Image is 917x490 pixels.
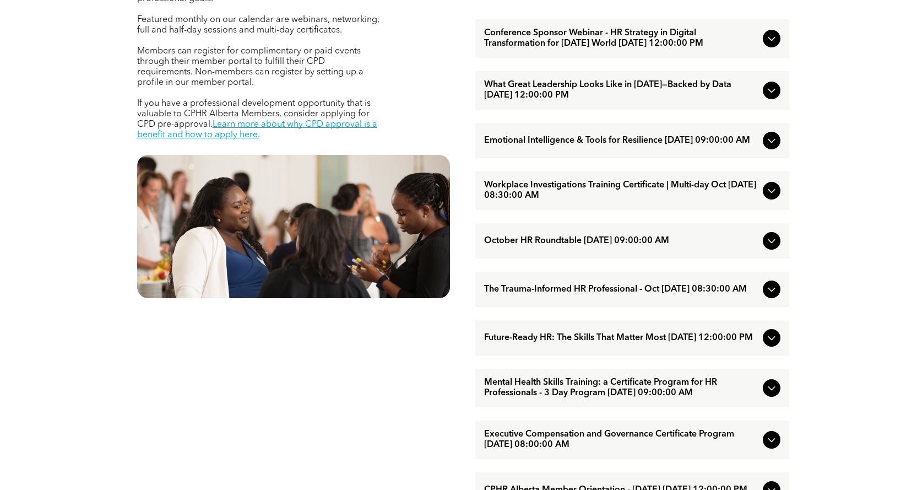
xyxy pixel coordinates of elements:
[484,284,758,295] span: The Trauma-Informed HR Professional - Oct [DATE] 08:30:00 AM
[484,333,758,343] span: Future-Ready HR: The Skills That Matter Most [DATE] 12:00:00 PM
[484,180,758,201] span: Workplace Investigations Training Certificate | Multi-day Oct [DATE] 08:30:00 AM
[137,15,379,35] span: Featured monthly on our calendar are webinars, networking, full and half-day sessions and multi-d...
[137,47,363,87] span: Members can register for complimentary or paid events through their member portal to fulfill thei...
[484,28,758,49] span: Conference Sponsor Webinar - HR Strategy in Digital Transformation for [DATE] World [DATE] 12:00:...
[484,80,758,101] span: What Great Leadership Looks Like in [DATE]—Backed by Data [DATE] 12:00:00 PM
[137,120,377,139] a: Learn more about why CPD approval is a benefit and how to apply here.
[484,236,758,246] span: October HR Roundtable [DATE] 09:00:00 AM
[484,429,758,450] span: Executive Compensation and Governance Certificate Program [DATE] 08:00:00 AM
[484,378,758,399] span: Mental Health Skills Training: a Certificate Program for HR Professionals - 3 Day Program [DATE] ...
[137,99,371,129] span: If you have a professional development opportunity that is valuable to CPHR Alberta Members, cons...
[484,136,758,146] span: Emotional Intelligence & Tools for Resilience [DATE] 09:00:00 AM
